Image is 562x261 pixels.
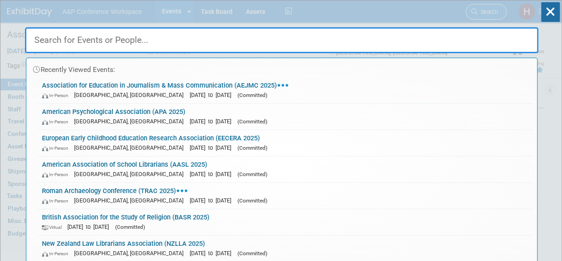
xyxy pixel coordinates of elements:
span: [GEOGRAPHIC_DATA], [GEOGRAPHIC_DATA] [74,144,188,151]
span: [DATE] to [DATE] [190,250,236,257]
span: In-Person [42,93,72,98]
a: Association for Education in Journalism & Mass Communication (AEJMC 2025) In-Person [GEOGRAPHIC_D... [37,77,533,103]
a: American Psychological Association (APA 2025) In-Person [GEOGRAPHIC_DATA], [GEOGRAPHIC_DATA] [DAT... [37,104,533,130]
div: Recently Viewed Events: [31,58,533,77]
span: In-Person [42,198,72,204]
span: (Committed) [237,118,267,125]
span: (Committed) [115,224,145,230]
input: Search for Events or People... [25,27,538,53]
span: In-Person [42,145,72,151]
span: [DATE] to [DATE] [190,171,236,177]
span: [DATE] to [DATE] [190,144,236,151]
a: Roman Archaeology Conference (TRAC 2025) In-Person [GEOGRAPHIC_DATA], [GEOGRAPHIC_DATA] [DATE] to... [37,183,533,209]
a: American Association of School Librarians (AASL 2025) In-Person [GEOGRAPHIC_DATA], [GEOGRAPHIC_DA... [37,156,533,182]
span: [GEOGRAPHIC_DATA], [GEOGRAPHIC_DATA] [74,171,188,177]
span: [GEOGRAPHIC_DATA], [GEOGRAPHIC_DATA] [74,92,188,98]
span: [DATE] to [DATE] [67,223,113,230]
span: [DATE] to [DATE] [190,92,236,98]
span: [DATE] to [DATE] [190,197,236,204]
span: (Committed) [237,92,267,98]
span: (Committed) [237,250,267,257]
span: (Committed) [237,145,267,151]
span: In-Person [42,172,72,177]
span: In-Person [42,251,72,257]
span: [GEOGRAPHIC_DATA], [GEOGRAPHIC_DATA] [74,197,188,204]
span: (Committed) [237,171,267,177]
a: European Early Childhood Education Research Association (EECERA 2025) In-Person [GEOGRAPHIC_DATA]... [37,130,533,156]
span: In-Person [42,119,72,125]
a: British Association for the Study of Religion (BASR 2025) Virtual [DATE] to [DATE] (Committed) [37,209,533,235]
span: [DATE] to [DATE] [190,118,236,125]
span: [GEOGRAPHIC_DATA], [GEOGRAPHIC_DATA] [74,118,188,125]
span: (Committed) [237,198,267,204]
span: Virtual [42,224,66,230]
span: [GEOGRAPHIC_DATA], [GEOGRAPHIC_DATA] [74,250,188,257]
